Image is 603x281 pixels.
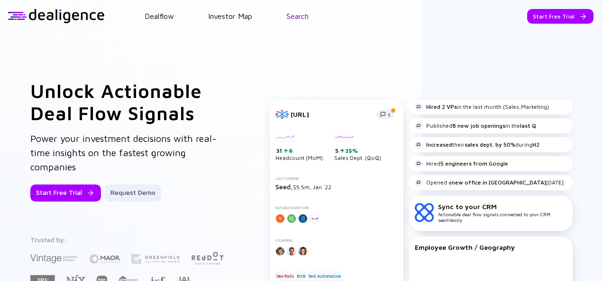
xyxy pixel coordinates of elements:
[334,134,381,162] div: Sales Dept. (QoQ)
[532,141,539,148] strong: H2
[415,103,549,111] div: in the last month (Sales,Marketing)
[30,253,78,264] img: Vintage Investment Partners
[105,184,161,202] button: Request Demo
[275,183,293,191] span: Seed,
[89,251,120,267] img: Maor Investments
[275,183,398,191] div: $5.5m, Jan `22
[440,160,508,167] strong: 5 engineers from Google
[275,176,398,181] div: Last Funding
[344,147,358,154] div: 25%
[426,141,452,148] strong: Increased
[191,250,224,265] img: Red Dot Capital Partners
[30,79,232,124] h1: Unlock Actionable Deal Flow Signals
[335,147,381,155] div: 5
[415,141,539,149] div: their during
[452,179,546,186] strong: new office in [GEOGRAPHIC_DATA]
[527,9,594,24] button: Start Free Trial
[415,179,564,186] div: Opened a [DATE]
[30,236,230,244] div: Trusted by:
[520,122,536,129] strong: last Q
[145,12,174,20] a: Dealflow
[415,160,508,167] div: Hired
[438,202,567,223] div: Actionable deal flow signals connected to your CRM seamlessly
[132,255,180,263] img: Greenfield Partners
[438,202,567,211] div: Sync to your CRM
[276,147,323,155] div: 31
[30,133,217,172] span: Power your investment decisions with real-time insights on the fastest growing companies
[452,122,505,129] strong: 8 new job openings
[465,141,515,148] strong: sales dept. by 50%
[208,12,252,20] a: Investor Map
[286,12,309,20] a: Search
[275,271,294,281] div: DevTools
[307,271,342,281] div: Test Automation
[291,110,371,118] div: [URL]
[415,122,536,130] div: Published in the
[30,184,101,202] button: Start Free Trial
[275,206,398,210] div: Notable Investors
[415,243,567,251] div: Employee Growth / Geography
[296,271,306,281] div: B2B
[275,238,398,243] div: Founders
[275,134,323,162] div: Headcount (MoM)
[288,147,293,154] div: 6
[426,103,457,110] strong: Hired 2 VPs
